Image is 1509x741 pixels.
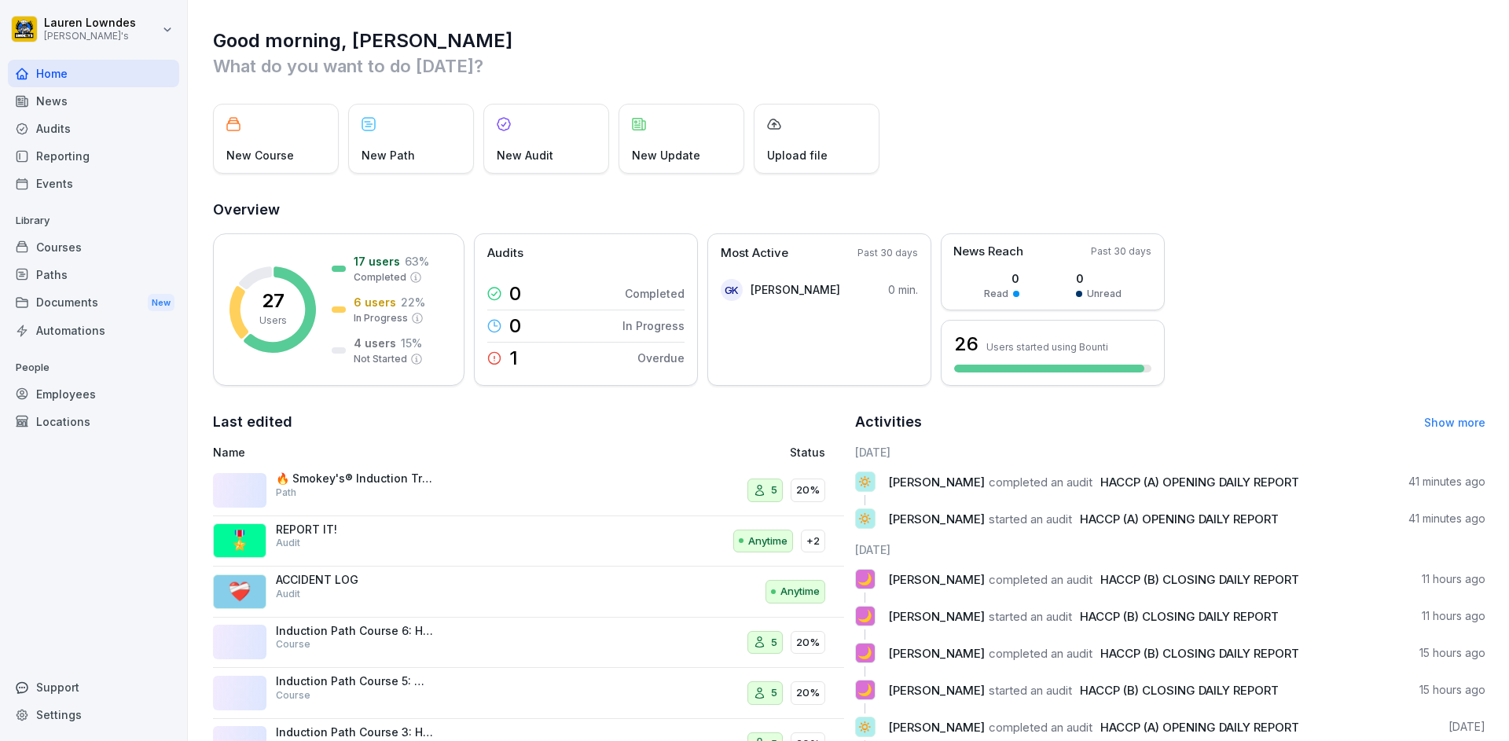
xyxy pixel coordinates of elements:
[213,53,1485,79] p: What do you want to do [DATE]?
[44,31,136,42] p: [PERSON_NAME]'s
[989,475,1092,490] span: completed an audit
[1100,720,1299,735] span: HACCP (A) OPENING DAILY REPORT
[276,624,433,638] p: Induction Path Course 6: HR & Employment Basics
[637,350,685,366] p: Overdue
[989,572,1092,587] span: completed an audit
[8,60,179,87] a: Home
[8,380,179,408] div: Employees
[790,444,825,460] p: Status
[1408,511,1485,526] p: 41 minutes ago
[213,444,608,460] p: Name
[276,674,433,688] p: Induction Path Course 5: Workplace Conduct
[1448,719,1485,735] p: [DATE]
[954,331,978,358] h3: 26
[796,685,820,701] p: 20%
[1100,475,1299,490] span: HACCP (A) OPENING DAILY REPORT
[276,486,296,500] p: Path
[806,534,820,549] p: +2
[888,572,985,587] span: [PERSON_NAME]
[401,294,425,310] p: 22 %
[888,609,985,624] span: [PERSON_NAME]
[857,642,872,664] p: 🌙
[721,244,788,262] p: Most Active
[213,618,844,669] a: Induction Path Course 6: HR & Employment BasicsCourse520%
[989,609,1072,624] span: started an audit
[1100,572,1299,587] span: HACCP (B) CLOSING DAILY REPORT
[228,578,251,606] p: ❤️‍🩹
[276,725,433,739] p: Induction Path Course 3: Health & Safety
[228,526,251,555] p: 🎖️
[354,270,406,284] p: Completed
[8,142,179,170] a: Reporting
[8,115,179,142] a: Audits
[354,335,396,351] p: 4 users
[8,170,179,197] a: Events
[213,465,844,516] a: 🔥 Smokey's® Induction TrainingPath520%
[1408,474,1485,490] p: 41 minutes ago
[497,147,553,163] p: New Audit
[8,408,179,435] div: Locations
[1080,609,1279,624] span: HACCP (B) CLOSING DAILY REPORT
[989,720,1092,735] span: completed an audit
[857,605,872,627] p: 🌙
[226,147,294,163] p: New Course
[1424,416,1485,429] a: Show more
[780,584,820,600] p: Anytime
[213,668,844,719] a: Induction Path Course 5: Workplace ConductCourse520%
[721,279,743,301] div: GK
[888,720,985,735] span: [PERSON_NAME]
[857,508,872,530] p: 🔅
[1422,571,1485,587] p: 11 hours ago
[888,646,985,661] span: [PERSON_NAME]
[8,87,179,115] a: News
[989,683,1072,698] span: started an audit
[8,701,179,728] a: Settings
[362,147,415,163] p: New Path
[888,683,985,698] span: [PERSON_NAME]
[8,355,179,380] p: People
[989,512,1072,526] span: started an audit
[1091,244,1151,259] p: Past 30 days
[751,281,840,298] p: [PERSON_NAME]
[8,233,179,261] a: Courses
[8,317,179,344] a: Automations
[1419,645,1485,661] p: 15 hours ago
[771,635,777,651] p: 5
[1076,270,1122,287] p: 0
[1080,512,1279,526] span: HACCP (A) OPENING DAILY REPORT
[276,587,300,601] p: Audit
[771,685,777,701] p: 5
[509,349,518,368] p: 1
[857,471,872,493] p: 🔅
[262,292,285,310] p: 27
[888,512,985,526] span: [PERSON_NAME]
[213,567,844,618] a: ❤️‍🩹ACCIDENT LOGAuditAnytime
[354,311,408,325] p: In Progress
[855,444,1486,460] h6: [DATE]
[8,288,179,317] a: DocumentsNew
[857,716,872,738] p: 🔅
[8,288,179,317] div: Documents
[1419,682,1485,698] p: 15 hours ago
[405,253,429,270] p: 63 %
[354,352,407,366] p: Not Started
[984,270,1019,287] p: 0
[8,261,179,288] a: Paths
[44,17,136,30] p: Lauren Lowndes
[401,335,422,351] p: 15 %
[622,317,685,334] p: In Progress
[276,536,300,550] p: Audit
[8,208,179,233] p: Library
[354,253,400,270] p: 17 users
[857,246,918,260] p: Past 30 days
[855,411,922,433] h2: Activities
[276,688,310,702] p: Course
